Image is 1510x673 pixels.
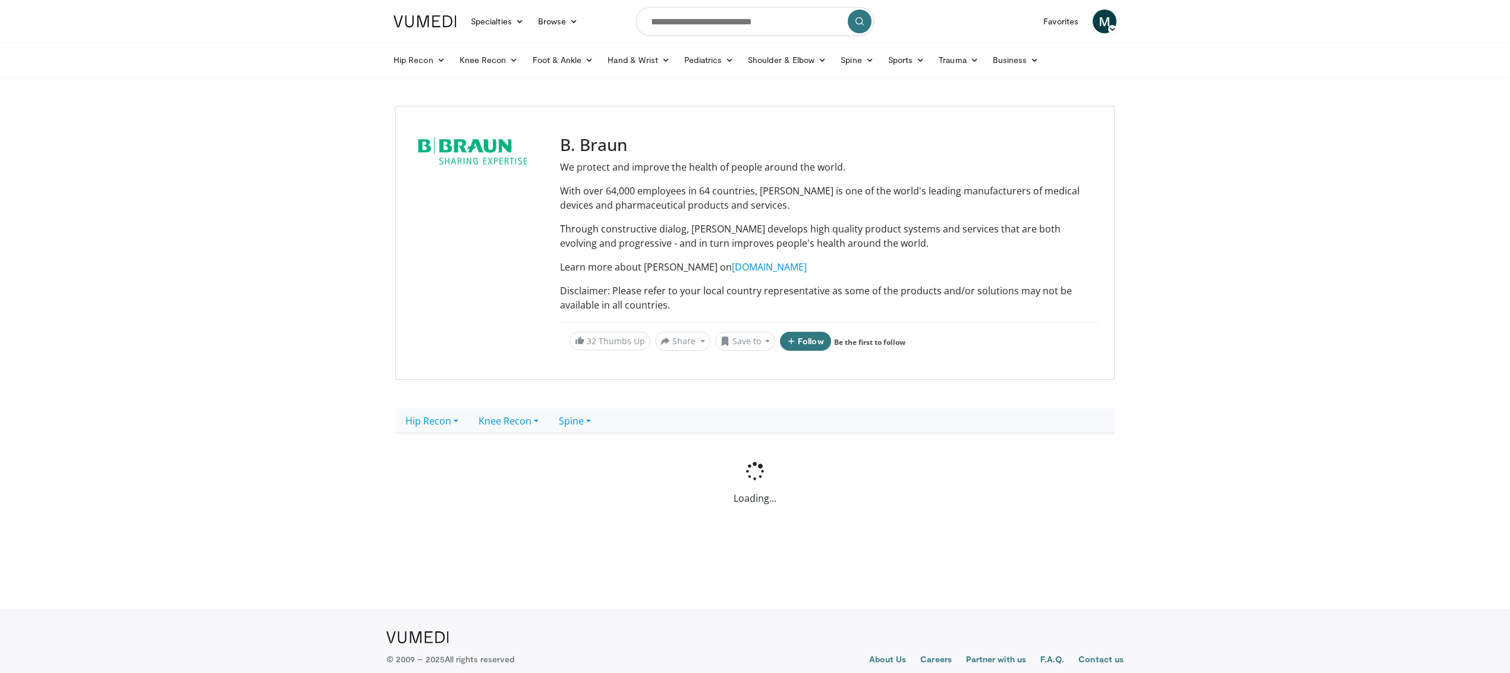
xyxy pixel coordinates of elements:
[464,10,531,33] a: Specialties
[394,15,457,27] img: VuMedi Logo
[560,260,1097,274] p: Learn more about [PERSON_NAME] on
[1036,10,1086,33] a: Favorites
[677,48,741,72] a: Pediatrics
[560,160,1097,174] p: We protect and improve the health of people around the world.
[560,222,1097,250] p: Through constructive dialog, [PERSON_NAME] develops high quality product systems and services tha...
[395,491,1115,505] p: Loading...
[549,408,601,433] a: Spine
[1093,10,1116,33] a: M
[741,48,833,72] a: Shoulder & Elbow
[1078,653,1124,668] a: Contact us
[986,48,1046,72] a: Business
[468,408,549,433] a: Knee Recon
[715,332,776,351] button: Save to
[966,653,1026,668] a: Partner with us
[587,335,596,347] span: 32
[834,337,905,347] a: Be the first to follow
[560,184,1097,212] p: With over 64,000 employees in 64 countries, [PERSON_NAME] is one of the world's leading manufactu...
[386,653,514,665] p: © 2009 – 2025
[395,408,468,433] a: Hip Recon
[869,653,907,668] a: About Us
[1040,653,1064,668] a: F.A.Q.
[560,284,1097,312] p: Disclaimer: Please refer to your local country representative as some of the products and/or solu...
[932,48,986,72] a: Trauma
[386,631,449,643] img: VuMedi Logo
[780,332,831,351] button: Follow
[636,7,874,36] input: Search topics, interventions
[531,10,586,33] a: Browse
[655,332,710,351] button: Share
[560,135,1097,155] h3: B. Braun
[570,332,650,350] a: 32 Thumbs Up
[526,48,601,72] a: Foot & Ankle
[881,48,932,72] a: Sports
[920,653,952,668] a: Careers
[600,48,677,72] a: Hand & Wrist
[833,48,880,72] a: Spine
[445,654,514,664] span: All rights reserved
[452,48,526,72] a: Knee Recon
[386,48,452,72] a: Hip Recon
[732,260,807,273] a: [DOMAIN_NAME]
